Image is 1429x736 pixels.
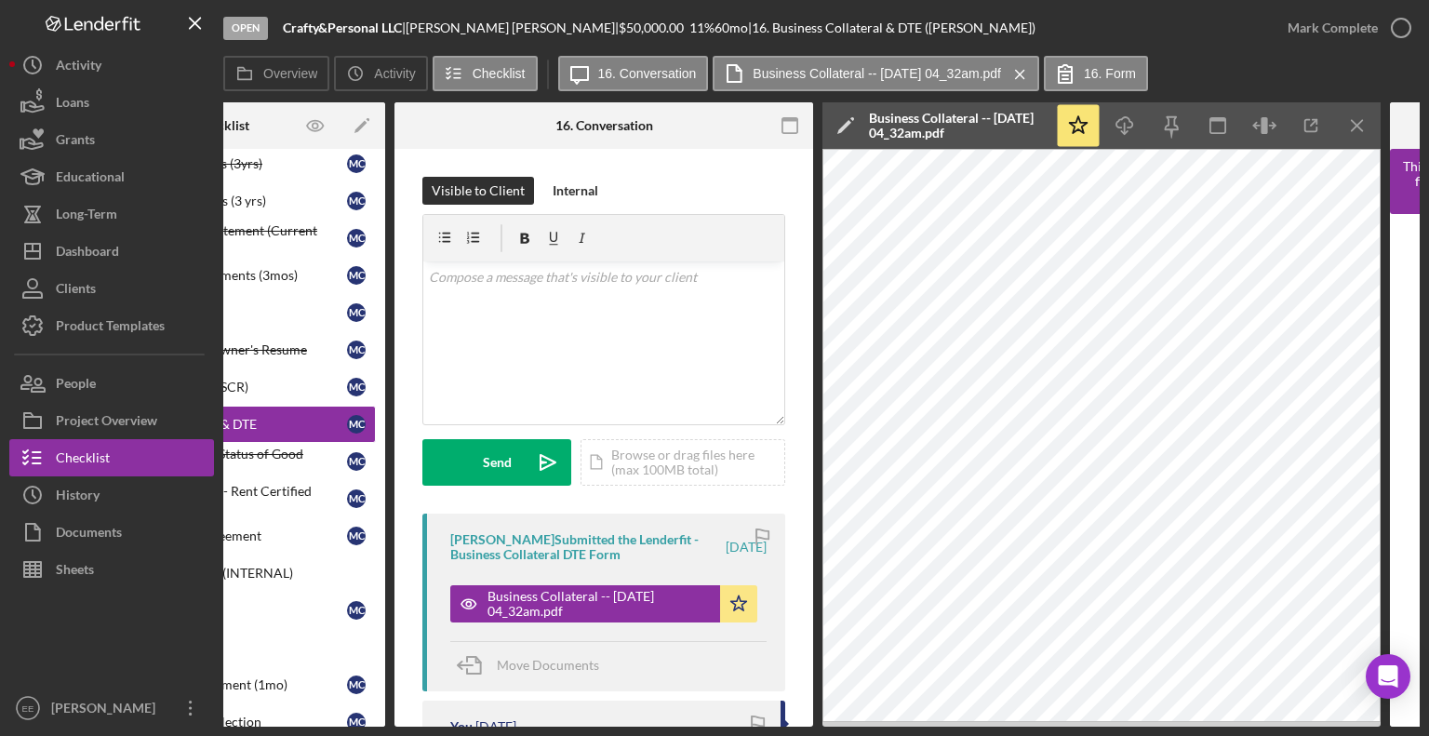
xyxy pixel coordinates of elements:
div: Primary Business Owner's Resume [107,342,347,357]
div: M C [347,489,366,508]
div: Business History (DSCR) [107,380,347,395]
div: Dashboard [56,233,119,274]
div: Documents [56,514,122,555]
button: Business Collateral -- [DATE] 04_32am.pdf [713,56,1039,91]
a: Sheets [9,551,214,588]
button: Visible to Client [422,177,534,205]
div: | 16. Business Collateral & DTE ([PERSON_NAME]) [748,20,1035,35]
div: M C [347,713,366,731]
time: 2025-07-15 16:48 [475,719,516,734]
div: Executed Lease Agreement [107,529,347,543]
div: M C [347,266,366,285]
div: M C [347,192,366,210]
div: Landlord Statement - Rent Certified Current [107,484,347,514]
button: Mark Complete [1269,9,1420,47]
div: M C [347,527,366,545]
button: People [9,365,214,402]
div: 16. Conversation [555,118,653,133]
div: Sheets [56,551,94,593]
div: | [283,20,406,35]
div: UCC Search Report (INTERNAL) [107,566,375,581]
div: Clients [56,270,96,312]
button: Checklist [433,56,538,91]
div: Visible to Client [432,177,525,205]
div: 11 % [689,20,714,35]
div: M C [347,303,366,322]
div: Loans [56,84,89,126]
div: Checklist [56,439,110,481]
div: M C [347,229,366,248]
a: Long-Term [9,195,214,233]
div: Open Intercom Messenger [1366,654,1410,699]
div: Business Collateral -- [DATE] 04_32am.pdf [869,111,1046,141]
div: Project Overview [56,402,157,444]
div: Secretary of State - Status of Good Standing [107,447,347,476]
div: Grants [56,121,95,163]
div: Product Templates [56,307,165,349]
button: 16. Form [1044,56,1148,91]
button: Move Documents [450,642,618,689]
button: Clients [9,270,214,307]
div: M C [347,452,366,471]
button: Activity [334,56,427,91]
div: Business Bank Statements (3mos) [107,268,347,283]
div: Business Tax Returns (3yrs) [107,156,347,171]
button: Product Templates [9,307,214,344]
label: 16. Conversation [598,66,697,81]
div: M C [347,378,366,396]
div: Personal Bank Statement (1mo) [107,677,347,692]
div: M C [347,601,366,620]
button: EE[PERSON_NAME] [9,689,214,727]
button: Checklist [9,439,214,476]
div: Mark Complete [1288,9,1378,47]
div: Personal Tax Returns (3 yrs) [107,194,347,208]
label: Overview [263,66,317,81]
button: Activity [9,47,214,84]
b: Crafty&Personal LLC [283,20,402,35]
div: Internal [553,177,598,205]
div: People [56,365,96,407]
div: Business Collateral -- [DATE] 04_32am.pdf [487,589,711,619]
div: Open [223,17,268,40]
button: Business Collateral -- [DATE] 04_32am.pdf [450,585,757,622]
label: 16. Form [1084,66,1136,81]
div: Business Income Statement (Current Year-to-Date) [107,223,347,253]
button: Send [422,439,571,486]
div: Educational [56,158,125,200]
div: Send [483,439,512,486]
div: History [56,476,100,518]
button: History [9,476,214,514]
div: Documentation Collection [107,715,347,729]
span: Move Documents [497,657,599,673]
button: Loans [9,84,214,121]
div: Long-Term [56,195,117,237]
div: Household Budget [107,640,375,655]
div: M C [347,341,366,359]
label: Business Collateral -- [DATE] 04_32am.pdf [753,66,1001,81]
div: You [450,719,473,734]
label: Activity [374,66,415,81]
button: Educational [9,158,214,195]
div: SBA Form 413 [107,603,347,618]
button: Internal [543,177,608,205]
time: 2025-07-21 08:32 [726,540,767,555]
text: EE [22,703,34,714]
button: Documents [9,514,214,551]
button: Project Overview [9,402,214,439]
a: Grants [9,121,214,158]
div: Business Plan [107,305,347,320]
div: [PERSON_NAME] [PERSON_NAME] | [406,20,619,35]
button: Dashboard [9,233,214,270]
div: $50,000.00 [619,20,689,35]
